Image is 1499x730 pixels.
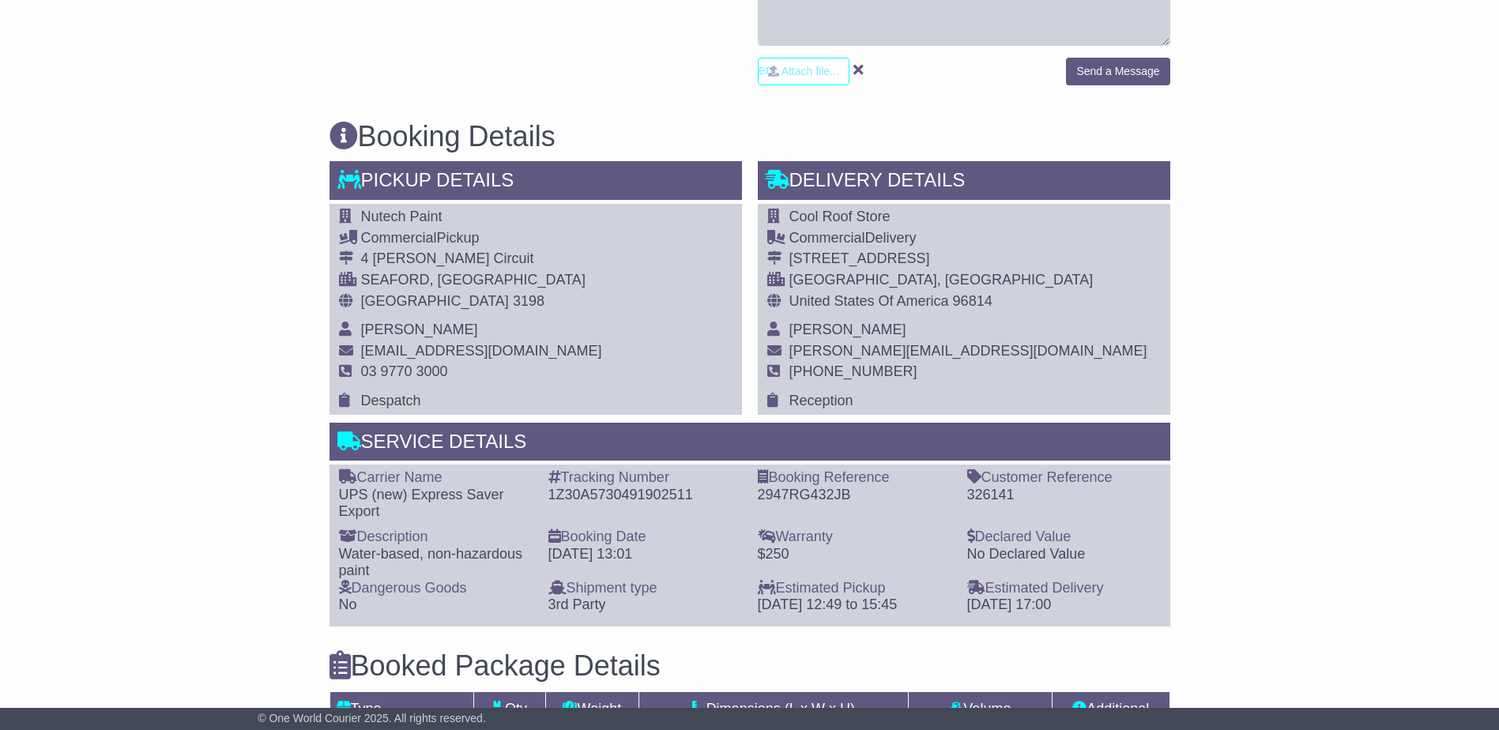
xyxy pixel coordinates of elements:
div: Warranty [758,529,951,546]
span: 3rd Party [548,596,606,612]
div: Carrier Name [339,469,533,487]
div: SEAFORD, [GEOGRAPHIC_DATA] [361,272,602,289]
div: Customer Reference [967,469,1161,487]
div: Booking Date [548,529,742,546]
span: 96814 [953,293,992,309]
span: [PHONE_NUMBER] [789,363,917,379]
div: Dangerous Goods [339,580,533,597]
div: Water-based, non-hazardous paint [339,546,533,580]
div: Shipment type [548,580,742,597]
div: Booking Reference [758,469,951,487]
td: Qty. [473,691,545,726]
div: Description [339,529,533,546]
div: [DATE] 17:00 [967,596,1161,614]
div: [DATE] 13:01 [548,546,742,563]
span: Commercial [789,230,865,246]
div: $250 [758,546,951,563]
span: 3198 [513,293,544,309]
div: Declared Value [967,529,1161,546]
div: Delivery Details [758,161,1170,204]
span: Cool Roof Store [789,209,891,224]
div: 4 [PERSON_NAME] Circuit [361,250,602,268]
div: UPS (new) Express Saver Export [339,487,533,521]
div: 2947RG432JB [758,487,951,504]
td: Dimensions (L x W x H) [638,691,908,726]
span: Commercial [361,230,437,246]
h3: Booked Package Details [330,650,1170,682]
span: [PERSON_NAME][EMAIL_ADDRESS][DOMAIN_NAME] [789,343,1147,359]
div: [GEOGRAPHIC_DATA], [GEOGRAPHIC_DATA] [789,272,1147,289]
div: Service Details [330,423,1170,465]
div: Estimated Pickup [758,580,951,597]
h3: Booking Details [330,121,1170,152]
div: No Declared Value [967,546,1161,563]
span: [EMAIL_ADDRESS][DOMAIN_NAME] [361,343,602,359]
span: [GEOGRAPHIC_DATA] [361,293,509,309]
span: [PERSON_NAME] [789,322,906,337]
button: Send a Message [1066,58,1169,85]
td: Volume [908,691,1052,726]
td: Type [330,691,473,726]
div: 326141 [967,487,1161,504]
div: Pickup Details [330,161,742,204]
span: No [339,596,357,612]
span: Nutech Paint [361,209,443,224]
td: Weight [545,691,638,726]
div: [DATE] 12:49 to 15:45 [758,596,951,614]
div: [STREET_ADDRESS] [789,250,1147,268]
div: Tracking Number [548,469,742,487]
div: Estimated Delivery [967,580,1161,597]
span: Reception [789,393,853,408]
span: [PERSON_NAME] [361,322,478,337]
td: Additional [1052,691,1169,726]
span: Despatch [361,393,421,408]
div: Pickup [361,230,602,247]
div: 1Z30A5730491902511 [548,487,742,504]
div: Delivery [789,230,1147,247]
span: 03 9770 3000 [361,363,448,379]
span: United States Of America [789,293,949,309]
span: © One World Courier 2025. All rights reserved. [258,712,486,724]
